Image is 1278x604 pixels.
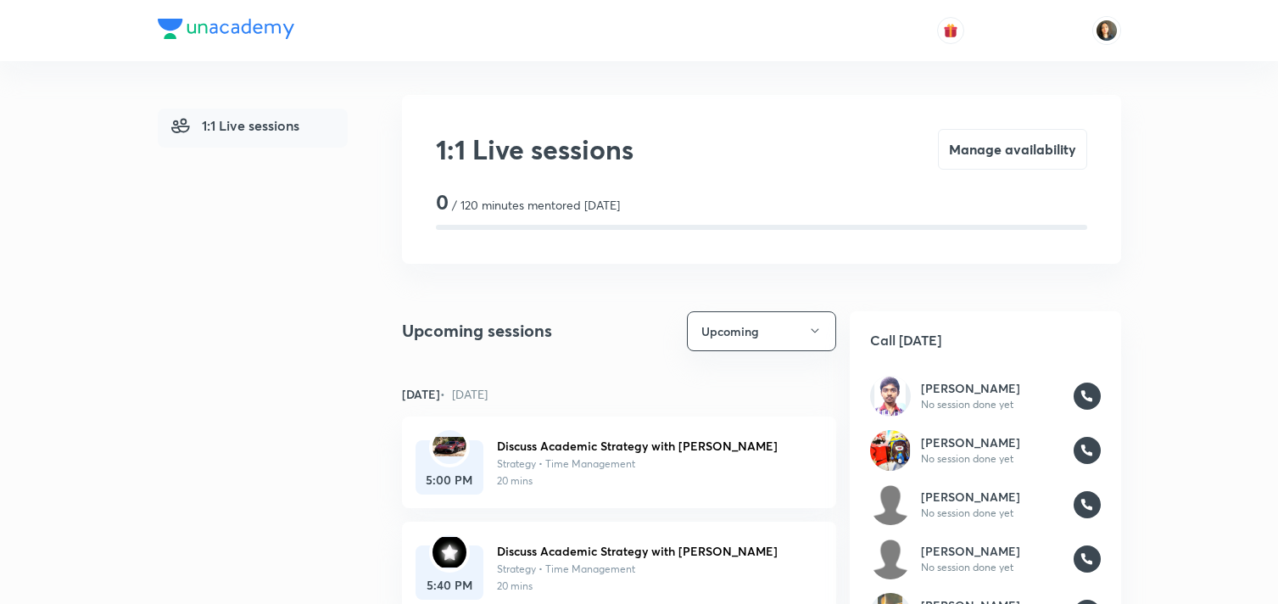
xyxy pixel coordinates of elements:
h6: [PERSON_NAME] [921,542,1063,560]
p: Strategy • Time Management [497,456,809,472]
h4: Upcoming sessions [402,318,552,344]
h6: Discuss Academic Strategy with [PERSON_NAME] [497,542,809,560]
h6: [DATE] [402,385,488,403]
img: e85358d750be44cca58eb16d8dc698cd.jpg [874,376,905,417]
span: 1:1 Live sessions [171,115,299,136]
h6: Discuss Academic Strategy with [PERSON_NAME] [497,437,809,455]
h6: [PERSON_NAME] [921,433,1063,451]
img: call [1074,545,1101,573]
a: 1:1 Live sessions [158,109,348,148]
h6: No session done yet [921,506,1063,521]
span: • [DATE] [440,386,488,402]
h6: [PERSON_NAME] [921,488,1063,506]
h5: Call [DATE] [850,311,1121,369]
p: 20 mins [497,579,809,594]
img: 13b838d61ee641e7a0f1c716396546de.jpg [433,537,466,568]
button: Manage availability [938,129,1087,170]
img: 22a6958a77cd409ea2c5fea6c9659a7e.jpg [870,430,909,471]
img: b0ae05696a964d60959707e3e7a3d3e6.jpg [433,437,466,456]
img: NARENDER JEET [1092,16,1121,45]
button: avatar [937,17,964,44]
h6: 5:40 PM [416,576,483,594]
p: 20 mins [497,473,809,489]
img: avatar [943,23,958,38]
img: default.png [870,539,911,579]
h6: No session done yet [921,397,1063,412]
h2: 1:1 Live sessions [436,129,633,170]
img: Company Logo [158,19,294,39]
h6: 5:00 PM [416,471,483,489]
h6: No session done yet [921,560,1063,575]
h6: No session done yet [921,451,1063,467]
h3: 0 [436,190,449,215]
img: call [1074,383,1101,410]
img: call [1074,491,1101,518]
h6: [PERSON_NAME] [921,379,1063,397]
img: default.png [870,484,911,525]
p: / 120 minutes mentored [DATE] [452,196,620,214]
img: call [1074,437,1101,464]
a: Company Logo [158,19,294,43]
button: Upcoming [687,311,836,351]
p: Strategy • Time Management [497,562,809,577]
